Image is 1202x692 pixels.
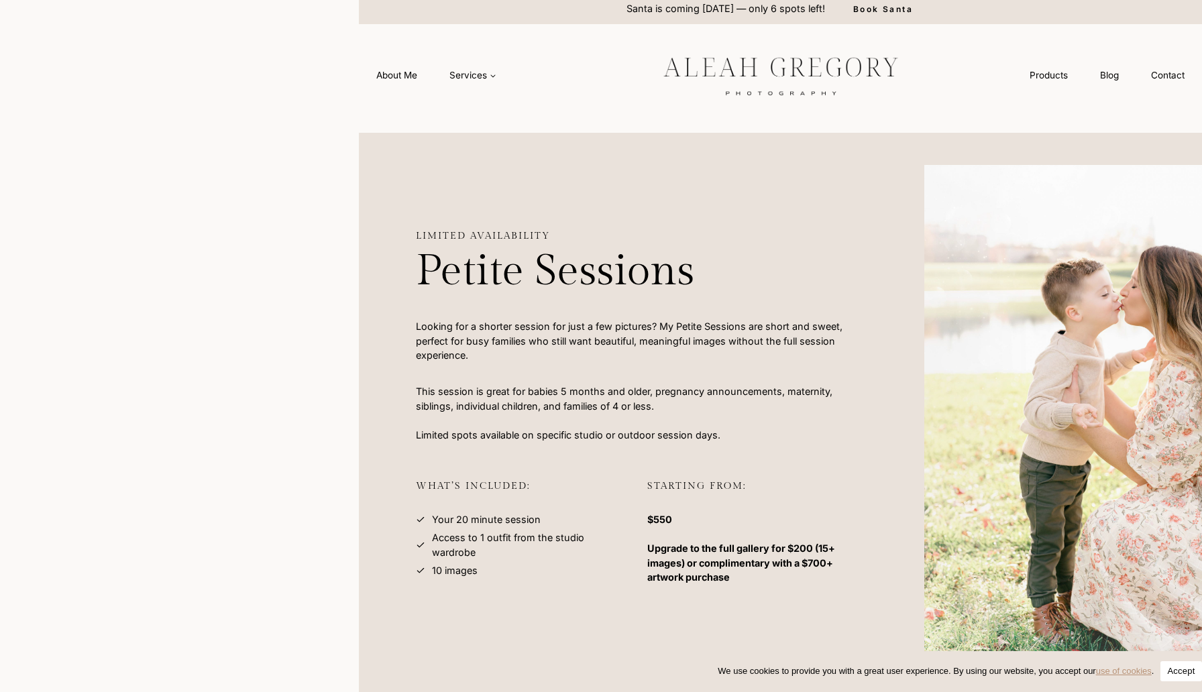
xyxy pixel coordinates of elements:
button: Accept [1160,661,1201,681]
nav: Secondary [1014,63,1201,88]
a: Blog [1084,63,1135,88]
h3: STARTING FROM: [647,480,857,508]
h1: Petite Sessions [416,246,857,298]
h3: Limited availability [416,230,857,241]
h3: what’s INCLUDED: [416,480,626,508]
span: Access to 1 outfit from the studio wardrobe [432,530,626,559]
span: Your 20 minute session [432,512,541,527]
span: 10 images [432,563,478,578]
p: $550 Upgrade to the full gallery for $200 (15+ images) or complimentary with a $700+ artwork purc... [647,512,857,585]
a: Products [1014,63,1084,88]
img: aleah gregory logo [630,47,932,103]
button: Child menu of Services [433,63,512,88]
p: Looking for a shorter session for just a few pictures? My Petite Sessions are short and sweet, pe... [416,319,857,363]
p: Santa is coming [DATE] — only 6 spots left! [626,1,825,16]
nav: Primary [360,63,512,88]
a: About Me [360,63,433,88]
span: We use cookies to provide you with a great user experience. By using our website, you accept our . [718,665,1154,678]
a: Contact [1135,63,1201,88]
a: use of cookies [1096,666,1152,676]
p: This session is great for babies 5 months and older, pregnancy announcements, maternity, siblings... [416,384,857,442]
